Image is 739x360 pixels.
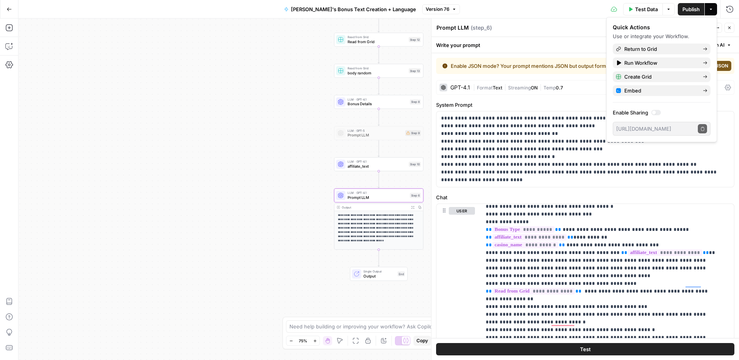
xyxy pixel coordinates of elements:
[405,130,421,136] div: Step 9
[348,35,406,39] span: Read from Grid
[299,338,307,344] span: 75%
[613,24,711,31] div: Quick Actions
[378,109,380,125] g: Edge from step_8 to step_9
[613,33,689,39] span: Use or integrate your Workflow.
[556,85,563,91] span: 0.7
[431,37,739,53] div: Write your prompt
[348,39,406,45] span: Read from Grid
[398,271,405,276] div: End
[508,85,531,91] span: Streaming
[334,95,423,109] div: LLM · GPT-4.1Bonus DetailsStep 8
[378,250,380,266] g: Edge from step_6 to end
[291,5,416,13] span: [PERSON_NAME]'s Bonus Text Creation + Language
[493,85,502,91] span: Text
[409,68,421,73] div: Step 13
[348,190,408,195] span: LLM · GPT-4.1
[348,195,408,200] span: Prompt LLM
[413,336,431,346] button: Copy
[348,70,406,76] span: body random
[410,193,421,198] div: Step 6
[613,109,711,116] label: Enable Sharing
[531,85,538,91] span: ON
[342,205,408,210] div: Output
[410,99,421,104] div: Step 8
[624,59,697,67] span: Run Workflow
[436,193,734,201] label: Chat
[450,85,470,90] div: GPT-4.1
[624,45,697,53] span: Return to Grid
[543,85,556,91] span: Temp
[635,5,658,13] span: Test Data
[378,171,380,188] g: Edge from step_10 to step_6
[471,24,492,32] span: ( step_6 )
[623,3,662,15] button: Test Data
[348,97,408,102] span: LLM · GPT-4.1
[348,128,403,133] span: LLM · GPT-5
[348,66,406,71] span: Read from Grid
[682,5,700,13] span: Publish
[624,87,697,94] span: Embed
[409,37,421,42] div: Step 12
[436,343,734,355] button: Test
[348,101,408,107] span: Bonus Details
[363,269,395,274] span: Single Output
[409,161,421,167] div: Step 10
[416,337,428,344] span: Copy
[426,6,450,13] span: Version 76
[378,78,380,94] g: Edge from step_13 to step_8
[422,4,460,14] button: Version 76
[348,163,406,169] span: affiliate_text
[334,64,423,78] div: Read from Gridbody randomStep 13
[538,83,543,91] span: |
[334,267,423,281] div: Single OutputOutputEnd
[378,47,380,63] g: Edge from step_12 to step_13
[624,73,697,81] span: Create Grid
[279,3,421,15] button: [PERSON_NAME]'s Bonus Text Creation + Language
[378,15,380,32] g: Edge from step_11 to step_12
[334,33,423,47] div: Read from GridRead from GridStep 12
[348,132,403,138] span: Prompt LLM
[436,101,734,109] label: System Prompt
[678,3,704,15] button: Publish
[473,83,477,91] span: |
[348,159,406,164] span: LLM · GPT-4.1
[442,62,669,70] div: Enable JSON mode? Your prompt mentions JSON but output format is set to Text.
[363,273,395,279] span: Output
[502,83,508,91] span: |
[378,140,380,156] g: Edge from step_9 to step_10
[436,24,469,32] textarea: Prompt LLM
[334,157,423,171] div: LLM · GPT-4.1affiliate_textStep 10
[449,207,475,215] button: user
[334,126,423,140] div: LLM · GPT-5Prompt LLMStep 9
[580,345,591,353] span: Test
[477,85,493,91] span: Format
